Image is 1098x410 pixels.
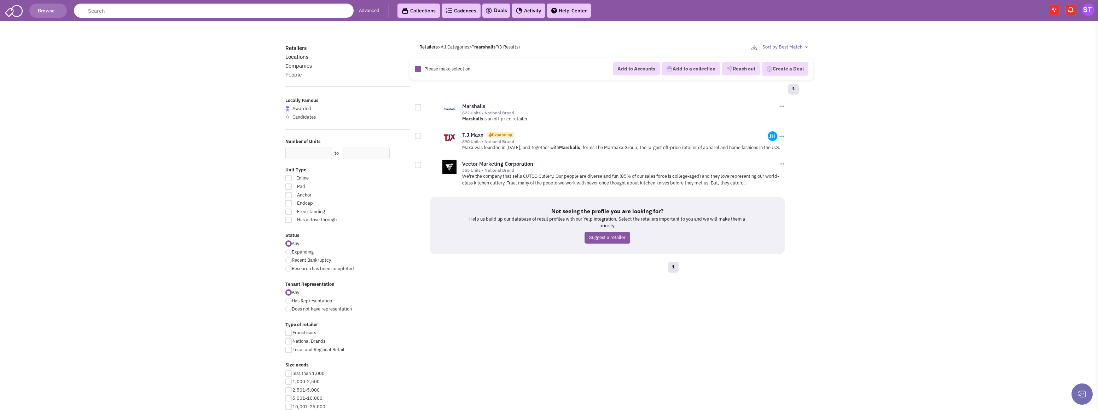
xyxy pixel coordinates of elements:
b: Marshalls [559,144,580,150]
a: Locations [285,53,308,60]
span: Does not have representation [292,306,352,312]
a: Help-Center [547,4,591,18]
img: Rectangle.png [415,66,421,72]
a: Companies [285,62,312,69]
b: Marshalls [462,116,483,122]
button: Browse [29,4,67,18]
span: Browse [37,7,59,14]
input: Search [74,4,354,18]
div: 822 Units • National Brand [462,110,778,116]
span: Please make selection [424,66,470,72]
a: Suggest a retailer [585,232,630,244]
p: We're the company that sells CUTCO Cutlery. Our people are diverse and fun (85% of our sales forc... [462,173,786,186]
div: 355 Units • National Brand [462,167,778,173]
span: Recent Bankruptcy [292,257,331,263]
label: Status [285,232,411,239]
img: Shannon Tyndall [1082,4,1094,16]
span: Research has been completed [292,266,354,272]
label: Size needs [285,362,411,369]
p: Maxx was founded in [DATE], and together with , forms The Marmaxx Group, the largest off-price re... [462,144,786,151]
div: 890 Units • National Brand [462,139,768,144]
a: Retailers [419,44,438,50]
span: 2,501-5,000 [292,387,320,393]
a: People [285,71,302,78]
span: Candidates [292,114,316,120]
span: Free standing [292,209,371,215]
span: Local and Regional Retail [292,347,344,353]
img: Activity.png [516,7,522,14]
img: icon-collection-lavender-black.svg [402,7,408,14]
img: locallyfamous-upvote.png [285,115,290,119]
img: Cadences_logo.png [446,8,452,13]
a: Collections [397,4,440,18]
img: 2I3Z1yKndE6wSdz65014tQ.png [768,131,777,141]
img: SmartAdmin [5,4,23,17]
span: Franchisors [292,330,316,336]
label: Unit Type [285,167,411,173]
span: Any [292,240,299,246]
a: 1 [668,262,679,273]
span: 1,000-2,500 [292,378,320,385]
span: Expanding [292,249,314,255]
span: Has a drive through [292,217,371,223]
a: T.J.Maxx [462,131,483,138]
div: Expanding [492,132,512,138]
span: National Brands [292,338,325,344]
label: Locally Famous [285,97,411,104]
span: > [469,44,472,50]
label: Type of retailer [285,321,411,328]
img: icon-collection-lavender.png [666,66,673,72]
span: Any [292,289,299,295]
img: locallyfamous-largeicon.png [285,106,290,112]
button: Reach out [722,62,760,76]
a: Marshalls [462,103,485,109]
span: 10,001-25,000 [292,404,325,410]
a: Advanced [359,7,379,14]
span: Inline [292,175,371,182]
a: Cadences [442,4,481,18]
label: to [335,150,339,157]
button: Add to Accounts [613,62,660,75]
a: Retailers [285,45,307,51]
span: All Categories (3 Results) [441,44,520,50]
a: Vector Marketing Corporation [462,160,533,167]
img: VectorPaper_Plane.png [726,66,733,72]
span: Pad [292,183,371,190]
span: Anchor [292,192,371,199]
button: Add to a collection [662,62,720,76]
img: download-2-24.png [751,45,757,50]
div: Search Nearby [388,148,399,158]
button: Create a Deal [762,62,808,76]
span: Endcap [292,200,371,207]
p: is an off-price retailer. [462,116,786,123]
a: Deals [485,6,507,15]
h5: Not seeing the profile you are looking for? [465,207,749,215]
label: Number of Units [285,138,411,145]
a: Activity [512,4,545,18]
span: Awarded [292,106,311,112]
img: help.png [551,8,557,13]
span: less than 1,000 [292,370,325,376]
span: 5,001-10,000 [292,395,323,401]
img: Deal-Dollar.png [766,65,773,73]
a: 1 [788,84,799,95]
img: icon-deals.svg [485,6,492,15]
label: Tenant Representation [285,281,411,288]
b: "marshalls" [472,44,498,50]
span: > [438,44,441,50]
span: Has Representation [292,298,332,304]
p: Help us build up our database of retail profiles with our Yelp integration. Select the retailers ... [465,216,749,229]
